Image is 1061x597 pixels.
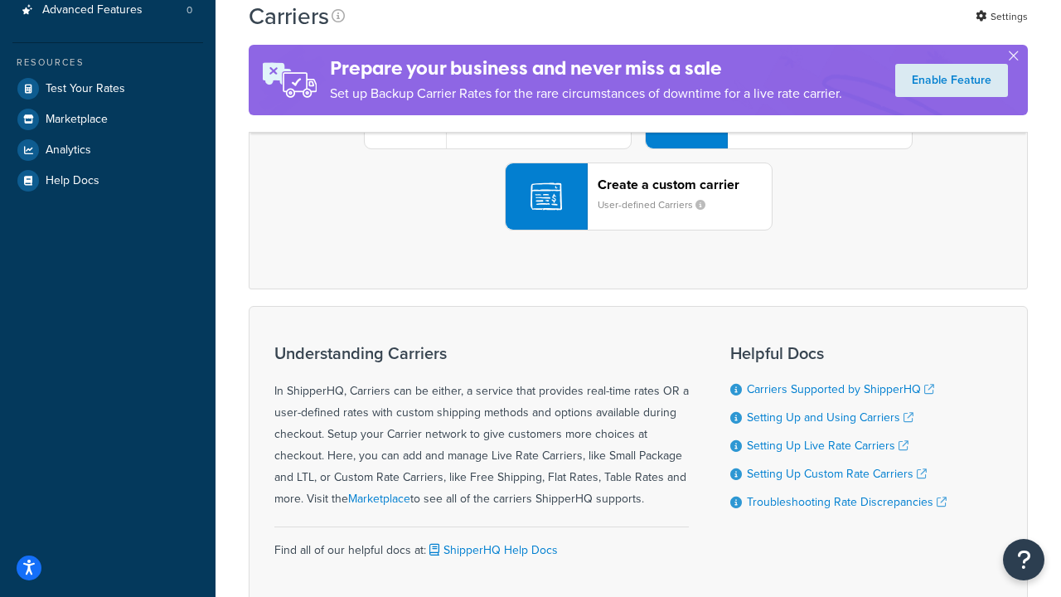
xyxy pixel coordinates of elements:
img: ad-rules-rateshop-fe6ec290ccb7230408bd80ed9643f0289d75e0ffd9eb532fc0e269fcd187b520.png [249,45,330,115]
a: Setting Up Custom Rate Carriers [747,465,927,483]
a: Analytics [12,135,203,165]
h4: Prepare your business and never miss a sale [330,55,842,82]
span: Advanced Features [42,3,143,17]
button: Open Resource Center [1003,539,1044,580]
span: Analytics [46,143,91,158]
header: Create a custom carrier [598,177,772,192]
h3: Understanding Carriers [274,344,689,362]
div: Resources [12,56,203,70]
h3: Helpful Docs [730,344,947,362]
button: Create a custom carrierUser-defined Carriers [505,163,773,231]
a: Settings [976,5,1028,28]
a: Setting Up and Using Carriers [747,409,913,426]
span: Test Your Rates [46,82,125,96]
div: In ShipperHQ, Carriers can be either, a service that provides real-time rates OR a user-defined r... [274,344,689,510]
a: Setting Up Live Rate Carriers [747,437,908,454]
a: Marketplace [12,104,203,134]
p: Set up Backup Carrier Rates for the rare circumstances of downtime for a live rate carrier. [330,82,842,105]
span: Help Docs [46,174,99,188]
a: Marketplace [348,490,410,507]
a: Carriers Supported by ShipperHQ [747,381,934,398]
a: ShipperHQ Help Docs [426,541,558,559]
a: Help Docs [12,166,203,196]
span: Marketplace [46,113,108,127]
img: icon-carrier-custom-c93b8a24.svg [530,181,562,212]
a: Troubleshooting Rate Discrepancies [747,493,947,511]
a: Enable Feature [895,64,1008,97]
div: Find all of our helpful docs at: [274,527,689,561]
span: 0 [187,3,192,17]
small: User-defined Carriers [598,197,719,212]
a: Test Your Rates [12,74,203,104]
